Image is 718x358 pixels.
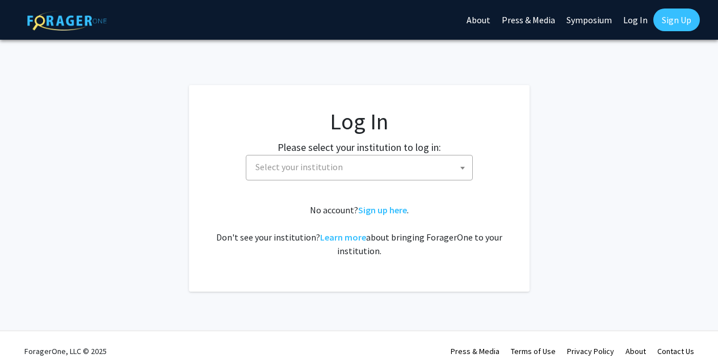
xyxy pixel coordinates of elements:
a: Terms of Use [511,346,556,356]
a: Learn more about bringing ForagerOne to your institution [320,231,366,243]
span: Select your institution [246,155,473,180]
a: Press & Media [451,346,499,356]
span: Select your institution [251,155,472,179]
a: About [625,346,646,356]
div: No account? . Don't see your institution? about bringing ForagerOne to your institution. [212,203,507,258]
span: Select your institution [255,161,343,172]
img: ForagerOne Logo [27,11,107,31]
a: Sign Up [653,9,700,31]
a: Contact Us [657,346,694,356]
label: Please select your institution to log in: [278,140,441,155]
a: Sign up here [358,204,407,216]
h1: Log In [212,108,507,135]
a: Privacy Policy [567,346,614,356]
